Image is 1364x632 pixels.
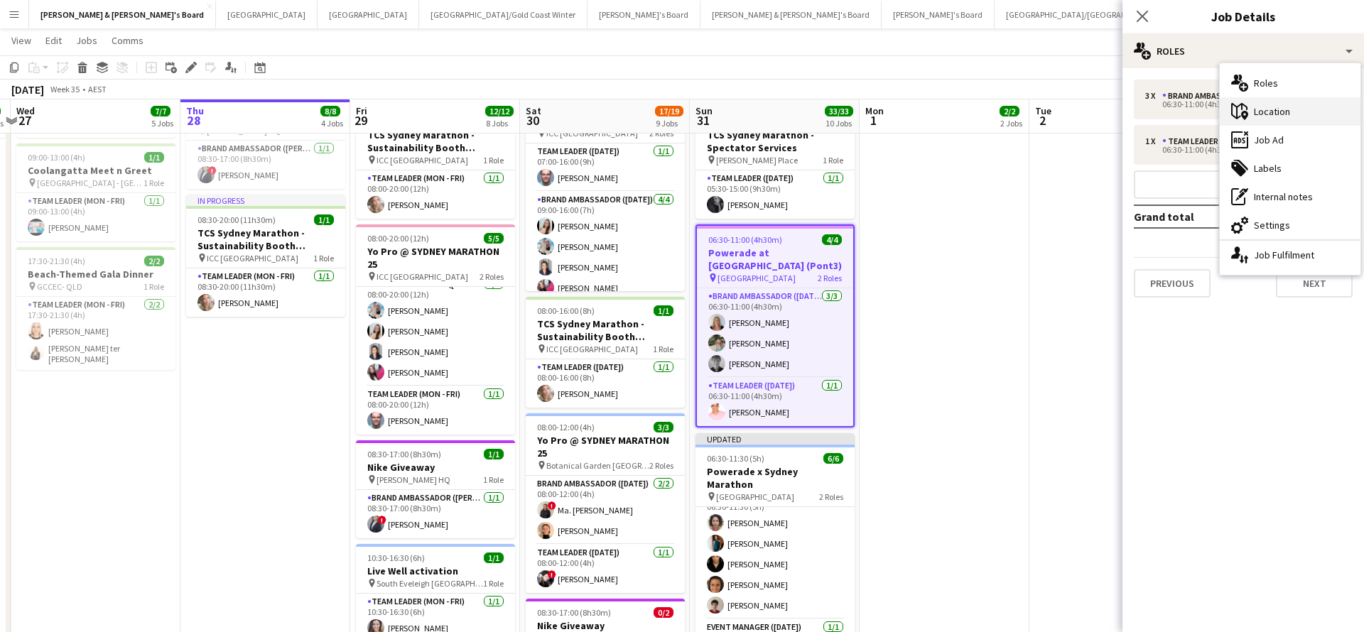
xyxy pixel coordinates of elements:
app-card-role: Team Leader (Mon - Fri)2/217:30-21:30 (4h)[PERSON_NAME][PERSON_NAME] ter [PERSON_NAME] [16,297,175,370]
h3: Coolangatta Meet n Greet [16,164,175,177]
span: 17:30-21:30 (4h) [28,256,85,266]
span: 1 Role [313,253,334,263]
span: 30 [524,112,541,129]
span: Week 35 [47,84,82,94]
span: 1/1 [484,552,504,563]
span: 08:30-17:00 (8h30m) [367,449,441,459]
span: 7/7 [151,106,170,116]
app-card-role: Brand Ambassador ([PERSON_NAME])1/108:30-17:00 (8h30m)![PERSON_NAME] [356,490,515,538]
span: 09:00-13:00 (4h) [28,152,85,163]
button: Previous [1134,269,1211,298]
div: 8 Jobs [486,118,513,129]
span: 28 [184,112,204,129]
span: 1/1 [144,152,164,163]
span: 2/2 [1000,106,1019,116]
span: Jobs [76,34,97,47]
div: Location [1220,97,1360,126]
span: [PERSON_NAME] HQ [377,474,450,485]
h3: Yo Pro @ SYDNEY MARATHON 25 [356,245,515,271]
h3: Beach-Themed Gala Dinner [16,268,175,280]
a: Comms [106,31,149,50]
span: 1 Role [483,155,504,165]
span: 1 Role [144,178,164,188]
div: Brand Ambassador ([DATE]) [1162,91,1285,101]
div: 06:30-11:00 (4h30m)4/4Powerade at [GEOGRAPHIC_DATA] (Pont3) [GEOGRAPHIC_DATA]2 RolesBrand Ambassa... [695,224,855,427]
div: 3 x [1145,91,1162,101]
app-job-card: 08:00-12:00 (4h)3/3Yo Pro @ SYDNEY MARATHON 25 Botanical Garden [GEOGRAPHIC_DATA]2 RolesBrand Amb... [526,413,685,593]
span: 1/1 [654,305,673,316]
app-card-role: Brand Ambassador ([DATE])2/208:00-12:00 (4h)!Ma. [PERSON_NAME][PERSON_NAME] [526,476,685,545]
span: 5/5 [484,233,504,244]
button: [GEOGRAPHIC_DATA]/Gold Coast Winter [419,1,588,28]
button: Next [1276,269,1353,298]
span: ! [378,516,386,524]
span: 0/2 [654,607,673,618]
app-job-card: 09:00-13:00 (4h)1/1Coolangatta Meet n Greet [GEOGRAPHIC_DATA] - [GEOGRAPHIC_DATA]1 RoleTeam Leade... [16,143,175,241]
span: 8/8 [320,106,340,116]
span: ! [548,570,556,579]
span: 12/12 [485,106,514,116]
span: 6/6 [823,453,843,464]
span: Comms [112,34,144,47]
app-job-card: 07:00-16:00 (9h)5/5Yo Pro @ SYDNEY MARATHON 25 ICC [GEOGRAPHIC_DATA]2 RolesTeam Leader ([DATE])1/... [526,81,685,291]
td: Grand total [1134,205,1269,228]
app-card-role: Team Leader ([DATE])1/105:30-15:00 (9h30m)[PERSON_NAME] [695,170,855,219]
span: 06:30-11:30 (5h) [707,453,764,464]
span: 1/1 [484,449,504,459]
span: Tue [1035,104,1051,117]
h3: Nike Giveaway [356,461,515,474]
app-card-role: Team Leader (Mon - Fri)1/108:00-20:00 (12h)[PERSON_NAME] [356,170,515,219]
app-job-card: 17:30-21:30 (4h)2/2Beach-Themed Gala Dinner GCCEC- QLD1 RoleTeam Leader (Mon - Fri)2/217:30-21:30... [16,247,175,370]
span: 1/1 [314,214,334,225]
span: 2 Roles [480,271,504,282]
app-card-role: Team Leader (Mon - Fri)1/108:00-20:00 (12h)[PERSON_NAME] [356,386,515,435]
h3: TCS Sydney Marathon - Spectator Services [695,129,855,154]
span: 08:00-12:00 (4h) [537,422,595,432]
span: Sat [526,104,541,117]
span: [GEOGRAPHIC_DATA] [716,491,794,502]
div: AEST [88,84,107,94]
a: View [6,31,37,50]
app-card-role: Brand Ambassador ([DATE])5/506:30-11:30 (5h)[PERSON_NAME][PERSON_NAME][PERSON_NAME][PERSON_NAME][... [695,489,855,619]
div: 08:30-17:00 (8h30m)1/1Nike Giveaway [PERSON_NAME] HQ1 RoleBrand Ambassador ([PERSON_NAME])1/108:3... [186,91,345,189]
app-card-role: Brand Ambassador ([PERSON_NAME])4/408:00-20:00 (12h)[PERSON_NAME][PERSON_NAME][PERSON_NAME][PERSO... [356,276,515,386]
span: 1 Role [653,344,673,354]
span: 08:00-20:00 (12h) [367,233,429,244]
app-job-card: 08:30-17:00 (8h30m)1/1Nike Giveaway [PERSON_NAME] HQ1 RoleBrand Ambassador ([PERSON_NAME])1/108:3... [356,440,515,538]
app-card-role: Team Leader ([DATE])1/106:30-11:00 (4h30m)[PERSON_NAME] [697,378,853,426]
span: ICC [GEOGRAPHIC_DATA] [546,344,638,354]
a: Edit [40,31,67,50]
div: 06:30-11:00 (4h30m) [1145,101,1326,108]
div: 4 Jobs [321,118,343,129]
span: South Eveleigh [GEOGRAPHIC_DATA] [377,578,483,589]
button: [GEOGRAPHIC_DATA]/[GEOGRAPHIC_DATA] [995,1,1177,28]
div: Internal notes [1220,182,1360,211]
h3: Live Well activation [356,565,515,577]
div: Settings [1220,211,1360,239]
app-card-role: Team Leader ([DATE])1/108:00-16:00 (8h)[PERSON_NAME] [526,359,685,408]
span: 27 [14,112,35,129]
button: [PERSON_NAME] & [PERSON_NAME]'s Board [29,1,216,28]
div: 9 Jobs [656,118,683,129]
button: [PERSON_NAME]'s Board [882,1,995,28]
app-job-card: 08:00-20:00 (12h)5/5Yo Pro @ SYDNEY MARATHON 25 ICC [GEOGRAPHIC_DATA]2 RolesBrand Ambassador ([PE... [356,224,515,435]
div: In progress08:30-20:00 (11h30m)1/1TCS Sydney Marathon - Sustainability Booth Support ICC [GEOGRAP... [186,195,345,317]
app-card-role: Team Leader ([DATE])1/108:00-12:00 (4h)![PERSON_NAME] [526,545,685,593]
span: Thu [186,104,204,117]
div: Job Ad [1220,126,1360,154]
span: 17/19 [655,106,683,116]
span: [GEOGRAPHIC_DATA] - [GEOGRAPHIC_DATA] [37,178,144,188]
span: ! [548,501,556,510]
span: Edit [45,34,62,47]
app-job-card: 05:30-15:00 (9h30m)1/1TCS Sydney Marathon - Spectator Services [PERSON_NAME] Place1 RoleTeam Lead... [695,108,855,219]
div: 2 Jobs [1000,118,1022,129]
app-card-role: Team Leader ([DATE])1/107:00-16:00 (9h)[PERSON_NAME] [526,143,685,192]
div: 1 x [1145,136,1162,146]
h3: Yo Pro @ SYDNEY MARATHON 25 [526,434,685,459]
span: 4/4 [822,234,842,245]
span: ! [208,166,217,175]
